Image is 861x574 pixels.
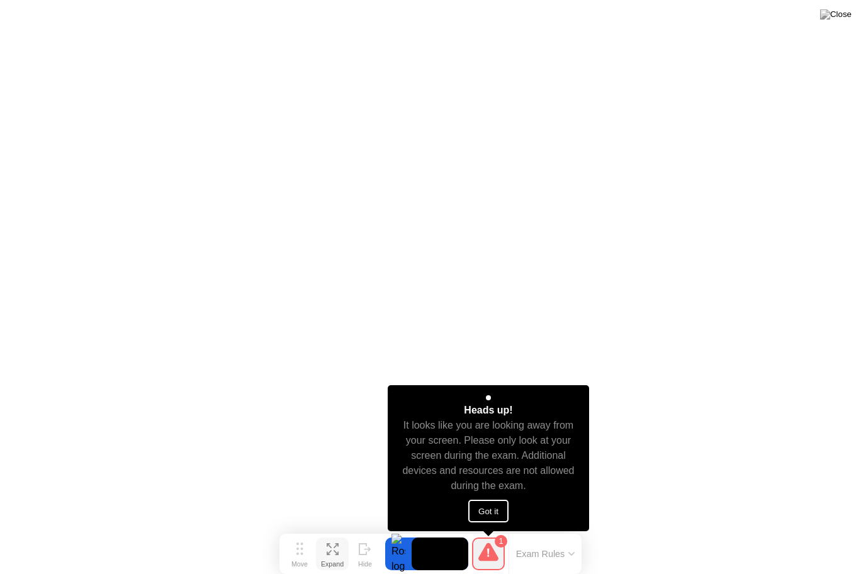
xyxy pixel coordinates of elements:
[358,560,372,568] div: Hide
[316,537,349,570] button: Expand
[349,537,381,570] button: Hide
[512,548,579,560] button: Exam Rules
[399,418,578,493] div: It looks like you are looking away from your screen. Please only look at your screen during the e...
[468,500,509,522] button: Got it
[321,560,344,568] div: Expand
[495,535,507,548] div: 1
[291,560,308,568] div: Move
[464,403,512,418] div: Heads up!
[820,9,852,20] img: Close
[283,537,316,570] button: Move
